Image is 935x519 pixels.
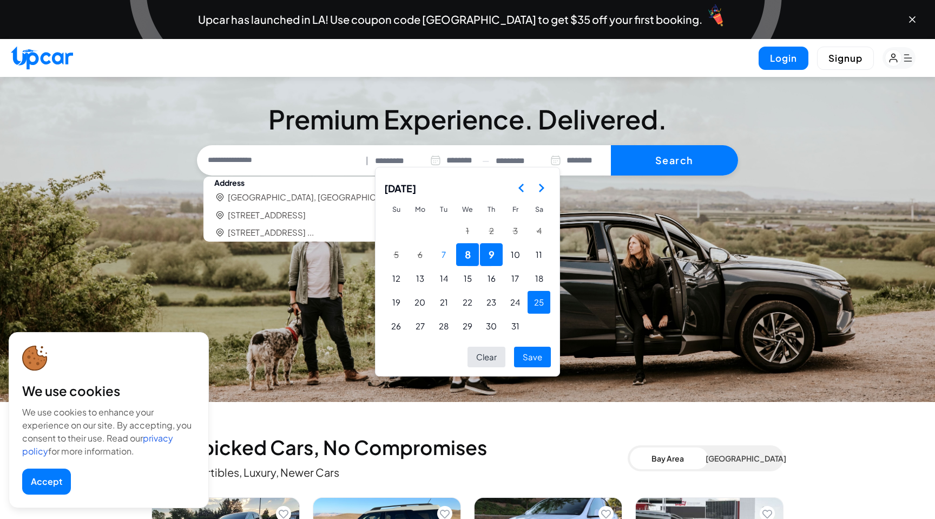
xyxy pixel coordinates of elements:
button: Wednesday, October 1st, 2025 [456,219,479,242]
th: Tuesday [432,200,456,219]
th: Saturday [527,200,551,219]
span: [DATE] [384,176,416,200]
div: We use cookies [22,382,195,399]
button: Thursday, October 23rd, 2025 [480,291,503,314]
li: [GEOGRAPHIC_DATA], [GEOGRAPHIC_DATA], [GEOGRAPHIC_DATA] [228,191,493,204]
button: Wednesday, October 8th, 2025, selected [456,243,479,266]
button: Monday, October 27th, 2025 [409,315,431,338]
button: Wednesday, October 22nd, 2025 [456,291,479,314]
button: Tuesday, October 14th, 2025 [432,267,455,290]
button: Tuesday, October 28th, 2025 [432,315,455,338]
button: Bay Area [630,447,706,469]
button: Friday, October 3rd, 2025 [504,219,526,242]
button: Clear [467,347,505,368]
button: Friday, October 10th, 2025 [504,243,526,266]
button: Signup [817,47,874,70]
button: Wednesday, October 15th, 2025 [456,267,479,290]
th: Thursday [479,200,503,219]
h2: Handpicked Cars, No Compromises [152,437,628,458]
img: cookie-icon.svg [22,346,48,371]
button: Thursday, October 16th, 2025 [480,267,503,290]
button: Monday, October 20th, 2025 [409,291,431,314]
button: Saturday, October 25th, 2025 [528,291,550,314]
img: Address [215,193,225,202]
img: Address [215,228,225,237]
button: Sunday, October 12th, 2025 [385,267,407,290]
li: [STREET_ADDRESS] [228,209,306,222]
button: Monday, October 6th, 2025 [409,243,431,266]
th: Sunday [384,200,408,219]
h3: Premium Experience. Delivered. [197,106,738,132]
button: Thursday, October 30th, 2025 [480,315,503,338]
p: Evs, Convertibles, Luxury, Newer Cars [152,465,628,480]
button: Login [759,47,808,70]
button: Save [514,347,551,368]
img: Upcar Logo [11,46,73,69]
button: Sunday, October 26th, 2025 [385,315,407,338]
button: Tuesday, October 21st, 2025 [432,291,455,314]
button: Friday, October 24th, 2025 [504,291,526,314]
button: Saturday, October 4th, 2025 [528,219,550,242]
table: October 2025 [384,200,551,338]
button: Sunday, October 19th, 2025 [385,291,407,314]
button: Thursday, October 2nd, 2025 [480,219,503,242]
span: — [482,154,489,167]
button: Friday, October 17th, 2025 [504,267,526,290]
span: Upcar has launched in LA! Use coupon code [GEOGRAPHIC_DATA] to get $35 off your first booking. [198,14,702,25]
button: Monday, October 13th, 2025 [409,267,431,290]
button: Saturday, October 18th, 2025 [528,267,550,290]
li: [STREET_ADDRESS] ... [228,226,314,239]
button: Thursday, October 9th, 2025, selected [480,243,503,266]
button: Search [611,145,738,176]
button: Accept [22,469,71,495]
button: Close banner [907,14,918,25]
img: Address [215,211,225,220]
button: [GEOGRAPHIC_DATA] [706,447,781,469]
button: Go to the Next Month [531,178,551,198]
button: Today, Tuesday, October 7th, 2025 [432,243,455,266]
button: Go to the Previous Month [512,178,531,198]
span: Address [203,175,255,190]
th: Friday [503,200,527,219]
button: Wednesday, October 29th, 2025 [456,315,479,338]
button: Sunday, October 5th, 2025 [385,243,407,266]
button: Friday, October 31st, 2025 [504,315,526,338]
th: Wednesday [456,200,479,219]
span: | [366,154,368,167]
th: Monday [408,200,432,219]
div: We use cookies to enhance your experience on our site. By accepting, you consent to their use. Re... [22,406,195,458]
button: Saturday, October 11th, 2025 [528,243,550,266]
